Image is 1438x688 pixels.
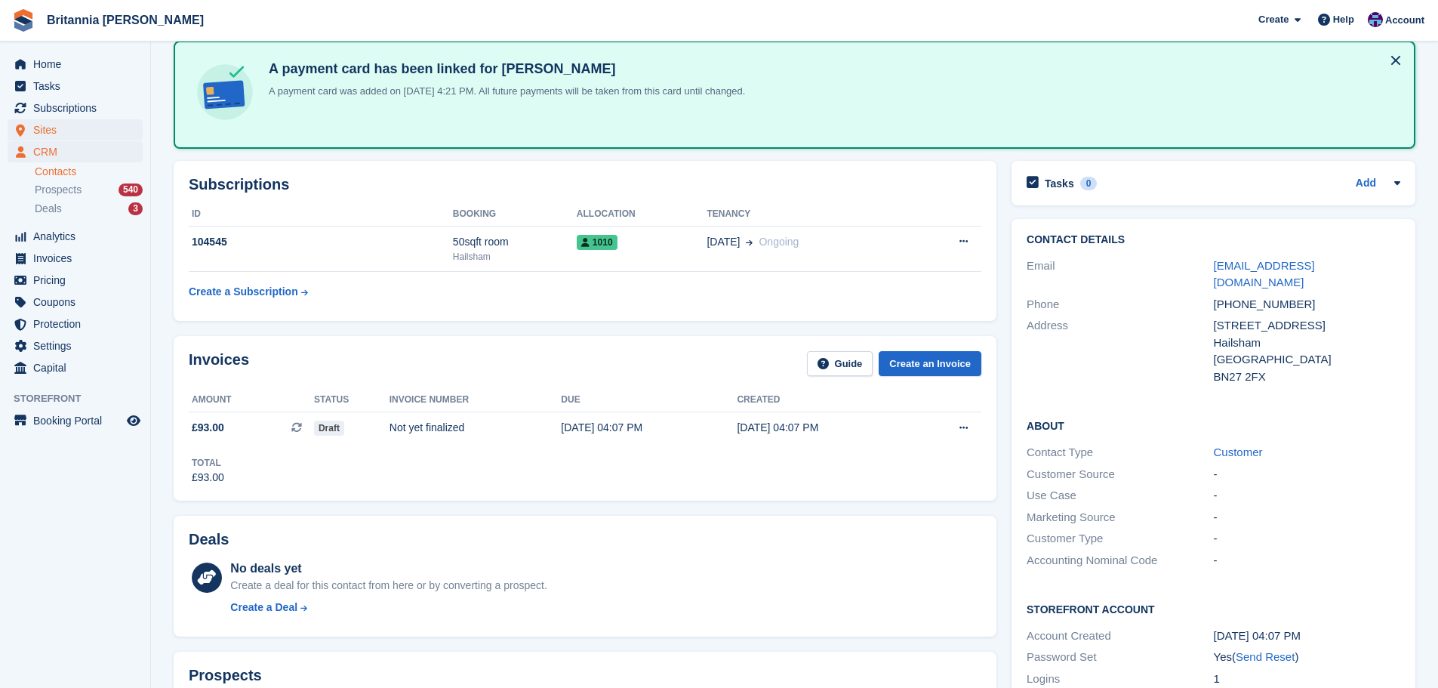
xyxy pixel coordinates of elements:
a: [EMAIL_ADDRESS][DOMAIN_NAME] [1214,259,1315,289]
span: ( ) [1232,650,1298,663]
a: menu [8,76,143,97]
a: Send Reset [1236,650,1295,663]
h2: Contact Details [1027,234,1400,246]
div: Email [1027,258,1213,292]
div: Customer Type [1027,530,1213,548]
span: Draft [314,421,344,436]
span: Settings [33,335,124,356]
h2: Tasks [1045,177,1074,190]
th: Allocation [577,202,707,227]
div: Hailsham [453,250,577,264]
th: Status [314,388,390,412]
th: Booking [453,202,577,227]
div: Not yet finalized [390,420,562,436]
div: 50sqft room [453,234,577,250]
span: Capital [33,357,124,378]
th: Due [561,388,737,412]
a: menu [8,292,143,313]
span: Tasks [33,76,124,97]
a: Deals 3 [35,201,143,217]
img: Becca Clark [1368,12,1383,27]
img: stora-icon-8386f47178a22dfd0bd8f6a31ec36ba5ce8667c1dd55bd0f319d3a0aa187defe.svg [12,9,35,32]
div: Logins [1027,671,1213,688]
h2: About [1027,418,1400,433]
a: Create a Subscription [189,278,308,306]
h2: Deals [189,531,229,548]
div: - [1214,509,1400,526]
span: Storefront [14,391,150,406]
h2: Storefront Account [1027,601,1400,616]
span: 1010 [577,235,617,250]
a: menu [8,54,143,75]
div: Customer Source [1027,466,1213,483]
div: Address [1027,317,1213,385]
a: Britannia [PERSON_NAME] [41,8,210,32]
a: menu [8,410,143,431]
a: Guide [807,351,873,376]
span: Deals [35,202,62,216]
span: Sites [33,119,124,140]
h2: Prospects [189,667,262,684]
div: - [1214,552,1400,569]
a: menu [8,248,143,269]
span: Coupons [33,292,124,313]
a: Add [1356,175,1376,193]
span: Pricing [33,270,124,291]
div: Yes [1214,649,1400,666]
div: [STREET_ADDRESS] [1214,317,1400,335]
div: 3 [128,202,143,215]
a: Preview store [125,412,143,430]
a: menu [8,226,143,247]
div: Create a deal for this contact from here or by converting a prospect. [230,578,547,594]
a: menu [8,313,143,335]
div: Marketing Source [1027,509,1213,526]
div: Account Created [1027,628,1213,645]
a: menu [8,119,143,140]
div: BN27 2FX [1214,369,1400,386]
span: [DATE] [707,234,740,250]
div: [DATE] 04:07 PM [737,420,913,436]
div: Password Set [1027,649,1213,666]
span: Help [1333,12,1354,27]
div: Contact Type [1027,444,1213,461]
div: [GEOGRAPHIC_DATA] [1214,351,1400,369]
div: Create a Subscription [189,284,298,300]
span: Analytics [33,226,124,247]
div: No deals yet [230,560,547,578]
a: menu [8,270,143,291]
div: [PHONE_NUMBER] [1214,296,1400,313]
div: [DATE] 04:07 PM [561,420,737,436]
a: Contacts [35,165,143,179]
span: Protection [33,313,124,335]
span: Booking Portal [33,410,124,431]
img: card-linked-ebf98d0992dc2aeb22e95c0e3c79077019eb2392cfd83c6a337811c24bc77127.svg [193,60,257,124]
h4: A payment card has been linked for [PERSON_NAME] [263,60,745,78]
div: 104545 [189,234,453,250]
th: Created [737,388,913,412]
a: Create a Deal [230,600,547,615]
div: Total [192,456,224,470]
div: Phone [1027,296,1213,313]
span: Invoices [33,248,124,269]
div: [DATE] 04:07 PM [1214,628,1400,645]
div: 540 [119,184,143,196]
a: menu [8,141,143,162]
span: Create [1258,12,1289,27]
h2: Invoices [189,351,249,376]
div: 1 [1214,671,1400,688]
div: 0 [1080,177,1098,190]
th: Amount [189,388,314,412]
p: A payment card was added on [DATE] 4:21 PM. All future payments will be taken from this card unti... [263,84,745,99]
th: Tenancy [707,202,911,227]
span: CRM [33,141,124,162]
div: Accounting Nominal Code [1027,552,1213,569]
th: ID [189,202,453,227]
div: - [1214,466,1400,483]
div: Use Case [1027,487,1213,504]
span: Home [33,54,124,75]
a: Customer [1214,446,1263,458]
span: Prospects [35,183,82,197]
div: £93.00 [192,470,224,486]
div: Create a Deal [230,600,297,615]
span: Subscriptions [33,97,124,119]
